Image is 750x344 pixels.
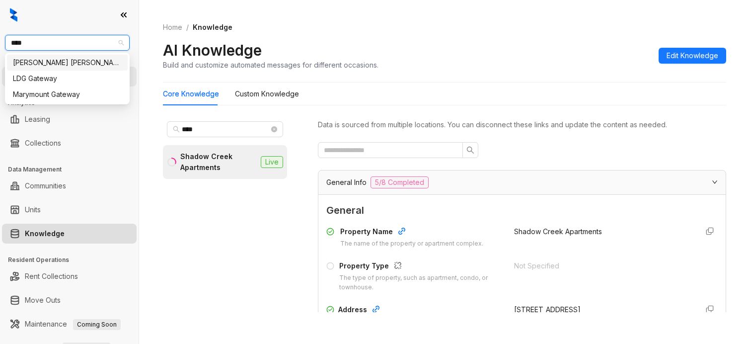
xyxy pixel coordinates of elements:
[2,290,137,310] li: Move Outs
[338,304,502,317] div: Address
[339,260,502,273] div: Property Type
[13,89,122,100] div: Marymount Gateway
[25,133,61,153] a: Collections
[340,239,483,249] div: The name of the property or apartment complex.
[261,156,283,168] span: Live
[2,224,137,244] li: Knowledge
[2,266,137,286] li: Rent Collections
[25,109,50,129] a: Leasing
[326,177,367,188] span: General Info
[2,200,137,220] li: Units
[25,200,41,220] a: Units
[180,151,257,173] div: Shadow Creek Apartments
[712,179,718,185] span: expanded
[514,227,602,236] span: Shadow Creek Apartments
[2,314,137,334] li: Maintenance
[235,88,299,99] div: Custom Knowledge
[186,22,189,33] li: /
[2,109,137,129] li: Leasing
[161,22,184,33] a: Home
[667,50,718,61] span: Edit Knowledge
[25,266,78,286] a: Rent Collections
[318,119,726,130] div: Data is sourced from multiple locations. You can disconnect these links and update the content as...
[13,57,122,68] div: [PERSON_NAME] [PERSON_NAME]
[7,86,128,102] div: Marymount Gateway
[514,304,690,315] div: [STREET_ADDRESS]
[25,176,66,196] a: Communities
[8,165,139,174] h3: Data Management
[163,41,262,60] h2: AI Knowledge
[2,133,137,153] li: Collections
[466,146,474,154] span: search
[25,290,61,310] a: Move Outs
[2,67,137,86] li: Leads
[340,226,483,239] div: Property Name
[659,48,726,64] button: Edit Knowledge
[7,71,128,86] div: LDG Gateway
[371,176,429,188] span: 5/8 Completed
[7,55,128,71] div: Gates Hudson
[13,73,122,84] div: LDG Gateway
[271,126,277,132] span: close-circle
[10,8,17,22] img: logo
[193,23,232,31] span: Knowledge
[8,256,139,264] h3: Resident Operations
[339,273,502,292] div: The type of property, such as apartment, condo, or townhouse.
[318,171,726,194] div: General Info5/8 Completed
[163,88,219,99] div: Core Knowledge
[25,224,65,244] a: Knowledge
[2,176,137,196] li: Communities
[326,203,718,218] span: General
[514,260,690,271] div: Not Specified
[173,126,180,133] span: search
[163,60,378,70] div: Build and customize automated messages for different occasions.
[73,319,121,330] span: Coming Soon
